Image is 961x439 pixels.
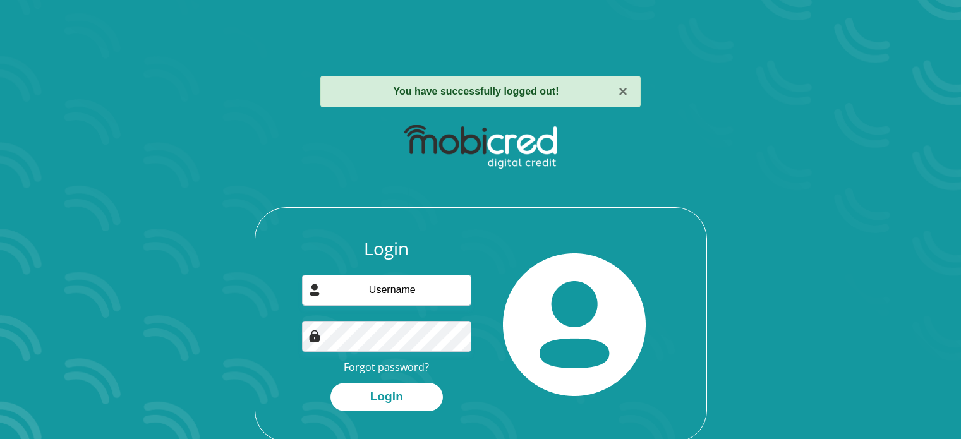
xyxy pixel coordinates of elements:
[302,275,471,306] input: Username
[308,284,321,296] img: user-icon image
[330,383,443,411] button: Login
[302,238,471,260] h3: Login
[344,360,429,374] a: Forgot password?
[308,330,321,342] img: Image
[619,84,627,99] button: ×
[404,125,557,169] img: mobicred logo
[394,86,559,97] strong: You have successfully logged out!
